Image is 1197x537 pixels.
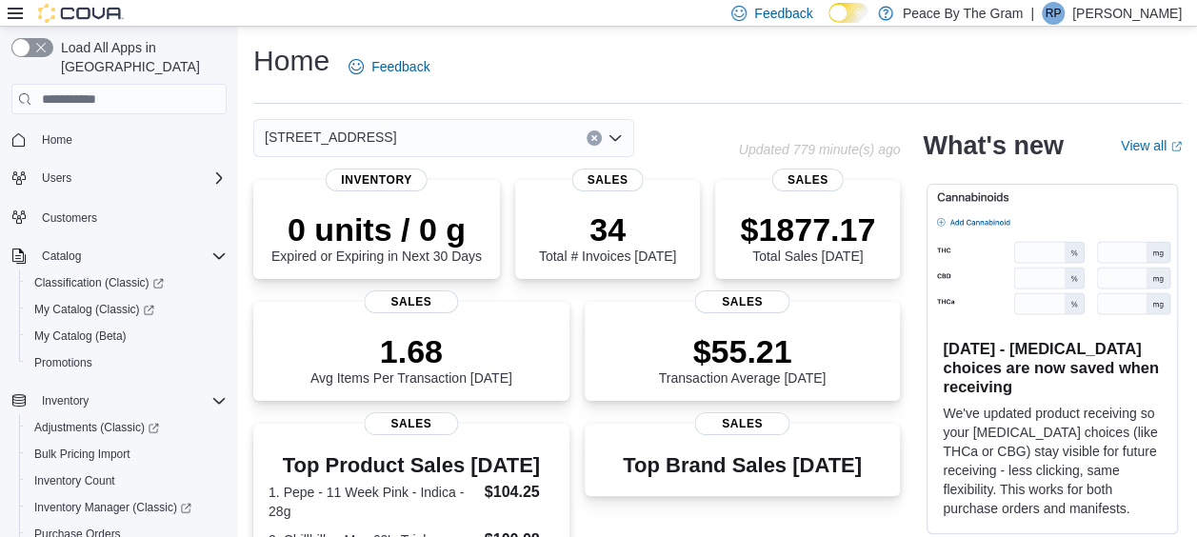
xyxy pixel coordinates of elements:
[34,245,89,268] button: Catalog
[34,447,130,462] span: Bulk Pricing Import
[1042,2,1065,25] div: Rob Pranger
[754,4,812,23] span: Feedback
[34,389,96,412] button: Inventory
[27,469,123,492] a: Inventory Count
[695,412,789,435] span: Sales
[364,290,458,313] span: Sales
[1046,2,1062,25] span: RP
[42,132,72,148] span: Home
[38,4,124,23] img: Cova
[1170,141,1182,152] svg: External link
[27,351,227,374] span: Promotions
[27,443,138,466] a: Bulk Pricing Import
[659,332,827,370] p: $55.21
[739,142,901,157] p: Updated 779 minute(s) ago
[19,323,234,349] button: My Catalog (Beta)
[27,351,100,374] a: Promotions
[923,130,1063,161] h2: What's new
[608,130,623,146] button: Open list of options
[4,388,234,414] button: Inventory
[1030,2,1034,25] p: |
[27,271,227,294] span: Classification (Classic)
[19,467,234,494] button: Inventory Count
[326,169,428,191] span: Inventory
[1121,138,1182,153] a: View allExternal link
[34,302,154,317] span: My Catalog (Classic)
[27,416,227,439] span: Adjustments (Classic)
[371,57,429,76] span: Feedback
[269,454,554,477] h3: Top Product Sales [DATE]
[27,496,227,519] span: Inventory Manager (Classic)
[265,126,396,149] span: [STREET_ADDRESS]
[27,298,162,321] a: My Catalog (Classic)
[34,389,227,412] span: Inventory
[27,325,227,348] span: My Catalog (Beta)
[34,420,159,435] span: Adjustments (Classic)
[269,483,477,521] dt: 1. Pepe - 11 Week Pink - Indica - 28g
[364,412,458,435] span: Sales
[828,3,868,23] input: Dark Mode
[34,500,191,515] span: Inventory Manager (Classic)
[943,339,1162,396] h3: [DATE] - [MEDICAL_DATA] choices are now saved when receiving
[4,243,234,269] button: Catalog
[19,441,234,467] button: Bulk Pricing Import
[34,167,227,189] span: Users
[34,328,127,344] span: My Catalog (Beta)
[27,271,171,294] a: Classification (Classic)
[1072,2,1182,25] p: [PERSON_NAME]
[27,325,134,348] a: My Catalog (Beta)
[310,332,512,370] p: 1.68
[19,494,234,521] a: Inventory Manager (Classic)
[34,473,115,488] span: Inventory Count
[34,128,227,151] span: Home
[34,167,79,189] button: Users
[253,42,329,80] h1: Home
[34,129,80,151] a: Home
[34,245,227,268] span: Catalog
[34,275,164,290] span: Classification (Classic)
[19,349,234,376] button: Promotions
[943,404,1162,518] p: We've updated product receiving so your [MEDICAL_DATA] choices (like THCa or CBG) stay visible fo...
[341,48,437,86] a: Feedback
[19,414,234,441] a: Adjustments (Classic)
[34,205,227,229] span: Customers
[485,481,554,504] dd: $104.25
[587,130,602,146] button: Clear input
[19,269,234,296] a: Classification (Classic)
[27,469,227,492] span: Inventory Count
[4,126,234,153] button: Home
[34,355,92,370] span: Promotions
[34,207,105,229] a: Customers
[539,210,676,249] p: 34
[271,210,482,249] p: 0 units / 0 g
[539,210,676,264] div: Total # Invoices [DATE]
[42,393,89,408] span: Inventory
[42,210,97,226] span: Customers
[828,23,829,24] span: Dark Mode
[659,332,827,386] div: Transaction Average [DATE]
[42,249,81,264] span: Catalog
[572,169,644,191] span: Sales
[903,2,1024,25] p: Peace By The Gram
[310,332,512,386] div: Avg Items Per Transaction [DATE]
[19,296,234,323] a: My Catalog (Classic)
[740,210,875,249] p: $1877.17
[695,290,789,313] span: Sales
[271,210,482,264] div: Expired or Expiring in Next 30 Days
[27,416,167,439] a: Adjustments (Classic)
[53,38,227,76] span: Load All Apps in [GEOGRAPHIC_DATA]
[42,170,71,186] span: Users
[623,454,862,477] h3: Top Brand Sales [DATE]
[27,496,199,519] a: Inventory Manager (Classic)
[4,165,234,191] button: Users
[740,210,875,264] div: Total Sales [DATE]
[772,169,844,191] span: Sales
[4,203,234,230] button: Customers
[27,443,227,466] span: Bulk Pricing Import
[27,298,227,321] span: My Catalog (Classic)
